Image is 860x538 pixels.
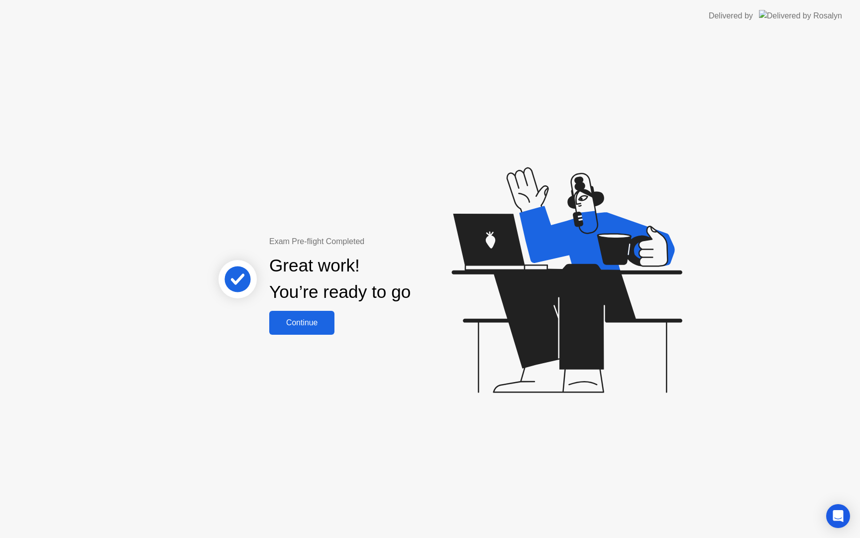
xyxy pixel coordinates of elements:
[759,10,842,21] img: Delivered by Rosalyn
[269,311,334,335] button: Continue
[826,504,850,528] div: Open Intercom Messenger
[269,236,475,248] div: Exam Pre-flight Completed
[269,253,411,305] div: Great work! You’re ready to go
[709,10,753,22] div: Delivered by
[272,318,331,327] div: Continue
